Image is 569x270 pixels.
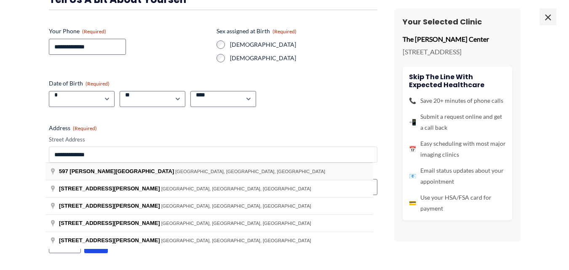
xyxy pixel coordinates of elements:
legend: Sex assigned at Birth [216,27,297,35]
span: × [540,8,556,25]
span: 📲 [409,117,416,128]
span: [GEOGRAPHIC_DATA], [GEOGRAPHIC_DATA], [GEOGRAPHIC_DATA] [161,186,311,191]
p: [STREET_ADDRESS] [403,45,512,58]
span: [STREET_ADDRESS][PERSON_NAME] [59,185,160,192]
label: [DEMOGRAPHIC_DATA] [230,40,377,49]
span: [GEOGRAPHIC_DATA], [GEOGRAPHIC_DATA], [GEOGRAPHIC_DATA] [161,238,311,243]
span: [GEOGRAPHIC_DATA], [GEOGRAPHIC_DATA], [GEOGRAPHIC_DATA] [161,203,311,209]
span: [GEOGRAPHIC_DATA], [GEOGRAPHIC_DATA], [GEOGRAPHIC_DATA] [161,221,311,226]
legend: Date of Birth [49,79,110,88]
h3: Your Selected Clinic [403,17,512,27]
span: 📧 [409,171,416,182]
label: Your Phone [49,27,210,35]
h4: Skip the line with Expected Healthcare [409,73,506,89]
span: 📞 [409,95,416,106]
li: Use your HSA/FSA card for payment [409,192,506,214]
p: The [PERSON_NAME] Center [403,33,512,45]
span: (Required) [85,80,110,87]
label: [DEMOGRAPHIC_DATA] [230,54,377,62]
span: [STREET_ADDRESS][PERSON_NAME] [59,203,160,209]
span: 💳 [409,198,416,209]
li: Easy scheduling with most major imaging clinics [409,138,506,160]
label: Street Address [49,136,377,144]
span: [STREET_ADDRESS][PERSON_NAME] [59,237,160,243]
span: (Required) [82,28,106,35]
span: 597 [59,168,68,174]
span: [GEOGRAPHIC_DATA], [GEOGRAPHIC_DATA], [GEOGRAPHIC_DATA] [175,169,325,174]
legend: Address [49,124,97,132]
li: Submit a request online and get a call back [409,111,506,133]
span: (Required) [73,125,97,131]
li: Save 20+ minutes of phone calls [409,95,506,106]
li: Email status updates about your appointment [409,165,506,187]
span: [STREET_ADDRESS][PERSON_NAME] [59,220,160,226]
span: [PERSON_NAME][GEOGRAPHIC_DATA] [69,168,174,174]
span: 📅 [409,144,416,155]
span: (Required) [272,28,297,35]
